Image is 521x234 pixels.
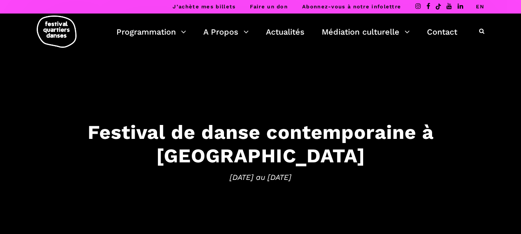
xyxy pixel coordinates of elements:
a: Faire un don [250,4,288,10]
a: A Propos [203,25,249,39]
a: EN [476,4,484,10]
a: J’achète mes billets [173,4,236,10]
a: Médiation culturelle [322,25,410,39]
h3: Festival de danse contemporaine à [GEOGRAPHIC_DATA] [14,121,508,168]
a: Actualités [266,25,305,39]
img: logo-fqd-med [37,16,77,48]
a: Programmation [116,25,186,39]
a: Abonnez-vous à notre infolettre [302,4,401,10]
a: Contact [427,25,457,39]
span: [DATE] au [DATE] [14,171,508,183]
